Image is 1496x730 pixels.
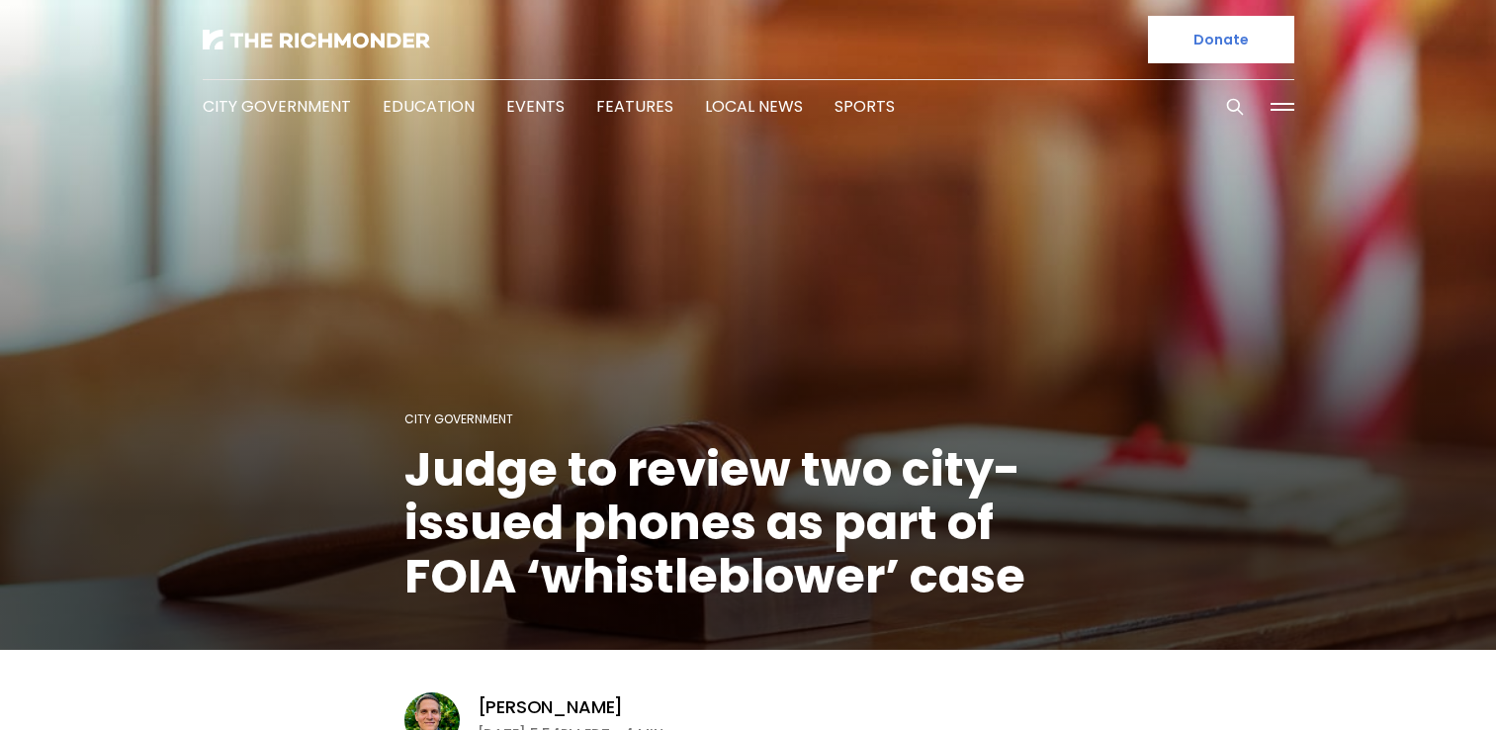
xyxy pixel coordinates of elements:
iframe: portal-trigger [1329,633,1496,730]
h1: Judge to review two city-issued phones as part of FOIA ‘whistleblower’ case [404,443,1093,603]
a: Education [383,95,475,118]
a: Sports [835,95,895,118]
a: Local News [705,95,803,118]
a: [PERSON_NAME] [478,695,624,719]
a: Donate [1148,16,1294,63]
a: City Government [404,411,513,427]
a: Events [506,95,565,118]
a: Features [596,95,673,118]
button: Search this site [1220,92,1250,122]
img: The Richmonder [203,30,430,49]
a: City Government [203,95,351,118]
